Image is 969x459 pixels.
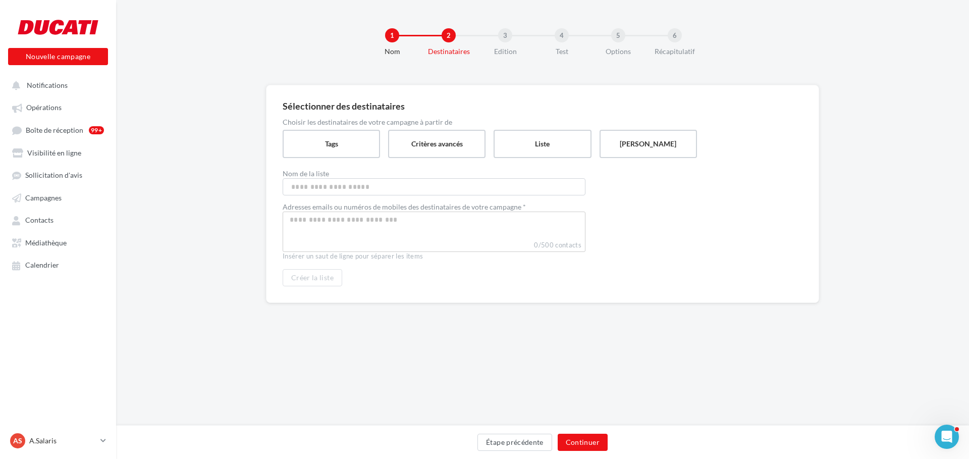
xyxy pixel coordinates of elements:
[442,28,456,42] div: 2
[935,425,959,449] iframe: Intercom live chat
[6,188,110,207] a: Campagnes
[8,48,108,65] button: Nouvelle campagne
[6,211,110,229] a: Contacts
[283,170,585,177] label: Nom de la liste
[494,130,591,158] label: Liste
[534,241,581,249] span: 0/500 contacts
[89,126,104,134] div: 99+
[25,193,62,202] span: Campagnes
[25,216,53,225] span: Contacts
[498,28,512,42] div: 3
[360,46,424,57] div: Nom
[26,104,62,112] span: Opérations
[611,28,625,42] div: 5
[558,434,608,451] button: Continuer
[477,434,552,451] button: Étape précédente
[6,233,110,251] a: Médiathèque
[416,46,481,57] div: Destinataires
[27,148,81,157] span: Visibilité en ligne
[25,261,59,270] span: Calendrier
[385,28,399,42] div: 1
[555,28,569,42] div: 4
[668,28,682,42] div: 6
[388,130,486,158] label: Critères avancés
[26,126,83,134] span: Boîte de réception
[586,46,651,57] div: Options
[25,171,82,180] span: Sollicitation d'avis
[283,252,585,261] div: Insérer un saut de ligne pour séparer les items
[600,130,697,158] label: [PERSON_NAME]
[6,256,110,274] a: Calendrier
[13,436,22,446] span: AS
[283,130,380,158] label: Tags
[285,214,583,226] input: Select box
[27,81,68,89] span: Notifications
[642,46,707,57] div: Récapitulatif
[283,119,802,126] div: Choisir les destinataires de votre campagne à partir de
[473,46,537,57] div: Edition
[283,101,802,111] div: Sélectionner des destinataires
[6,98,110,116] a: Opérations
[283,269,342,286] button: Créer la liste
[29,436,96,446] p: A.Salaris
[25,238,67,247] span: Médiathèque
[6,143,110,162] a: Visibilité en ligne
[283,203,585,211] label: Adresses emails ou numéros de mobiles des destinataires de votre campagne *
[6,121,110,139] a: Boîte de réception99+
[8,431,108,450] a: AS A.Salaris
[529,46,594,57] div: Test
[6,76,106,94] button: Notifications
[6,166,110,184] a: Sollicitation d'avis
